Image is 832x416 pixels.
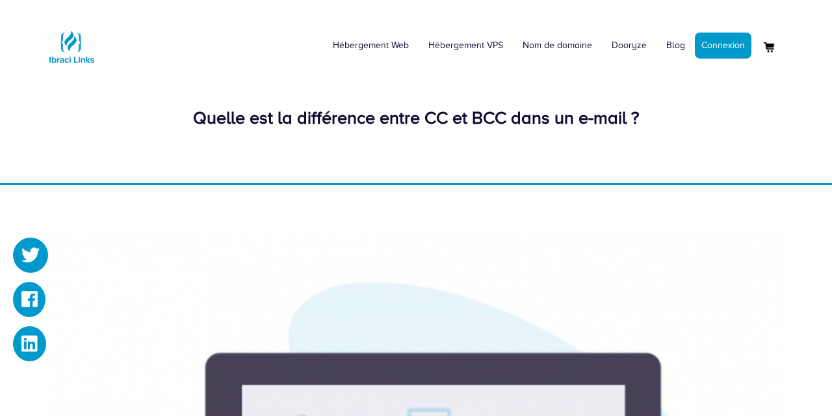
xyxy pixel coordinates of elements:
a: Hébergement Web [323,26,419,65]
img: Logo Ibraci Links [45,21,97,73]
a: Dooryze [602,26,656,65]
a: Nom de domaine [513,26,602,65]
a: Blog [656,26,695,65]
a: Connexion [695,33,751,59]
a: Logo Ibraci Links [45,10,97,73]
div: Quelle est la différence entre CC et BCC dans un e-mail ? [45,105,786,131]
a: Hébergement VPS [419,26,513,65]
